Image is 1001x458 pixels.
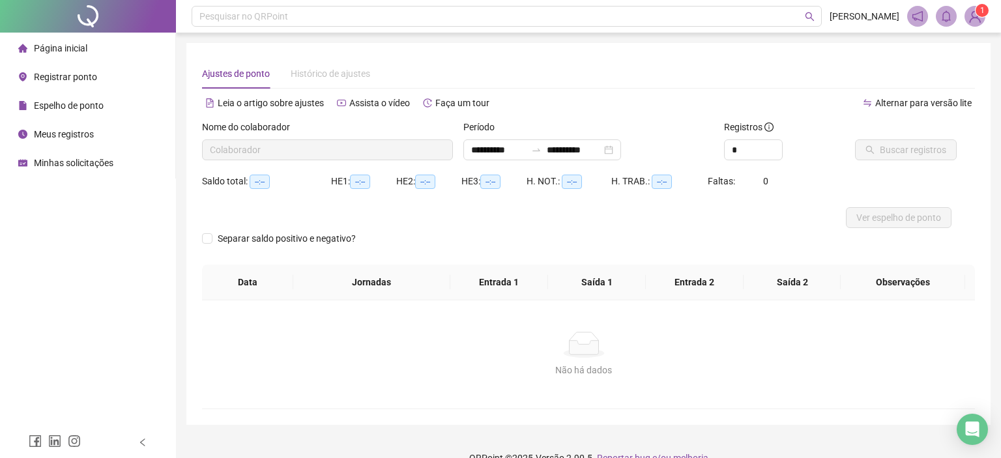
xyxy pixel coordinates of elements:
span: environment [18,72,27,81]
span: search [805,12,815,21]
span: Assista o vídeo [349,98,410,108]
img: 87172 [965,7,985,26]
span: notification [912,10,923,22]
span: Registrar ponto [34,72,97,82]
span: 0 [763,176,768,186]
div: H. NOT.: [527,174,611,189]
span: 1 [980,6,985,15]
span: Observações [851,275,955,289]
span: [PERSON_NAME] [830,9,899,23]
span: Registros [724,120,774,134]
th: Observações [841,265,965,300]
span: Ajustes de ponto [202,68,270,79]
th: Entrada 1 [450,265,548,300]
div: H. TRAB.: [611,174,708,189]
span: youtube [337,98,346,107]
span: home [18,44,27,53]
div: HE 3: [461,174,527,189]
div: Open Intercom Messenger [957,414,988,445]
span: history [423,98,432,107]
span: bell [940,10,952,22]
button: Buscar registros [855,139,957,160]
th: Entrada 2 [646,265,744,300]
span: Faça um tour [435,98,489,108]
span: to [531,145,542,155]
span: linkedin [48,435,61,448]
span: schedule [18,158,27,167]
span: --:-- [652,175,672,189]
div: Saldo total: [202,174,331,189]
th: Saída 1 [548,265,646,300]
span: file-text [205,98,214,107]
span: swap [863,98,872,107]
span: Alternar para versão lite [875,98,972,108]
span: --:-- [250,175,270,189]
sup: Atualize o seu contato no menu Meus Dados [976,4,989,17]
div: HE 2: [396,174,461,189]
label: Nome do colaborador [202,120,298,134]
span: Página inicial [34,43,87,53]
th: Data [202,265,293,300]
span: file [18,101,27,110]
th: Saída 2 [744,265,841,300]
label: Período [463,120,503,134]
span: facebook [29,435,42,448]
span: left [138,438,147,447]
div: HE 1: [331,174,396,189]
span: Separar saldo positivo e negativo? [212,231,361,246]
span: Meus registros [34,129,94,139]
span: --:-- [562,175,582,189]
span: --:-- [350,175,370,189]
button: Ver espelho de ponto [846,207,951,228]
span: Espelho de ponto [34,100,104,111]
span: Faltas: [708,176,737,186]
span: Histórico de ajustes [291,68,370,79]
span: --:-- [415,175,435,189]
span: Leia o artigo sobre ajustes [218,98,324,108]
span: clock-circle [18,130,27,139]
span: instagram [68,435,81,448]
span: Minhas solicitações [34,158,113,168]
span: info-circle [764,122,774,132]
span: --:-- [480,175,500,189]
span: swap-right [531,145,542,155]
div: Não há dados [218,363,950,377]
th: Jornadas [293,265,450,300]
